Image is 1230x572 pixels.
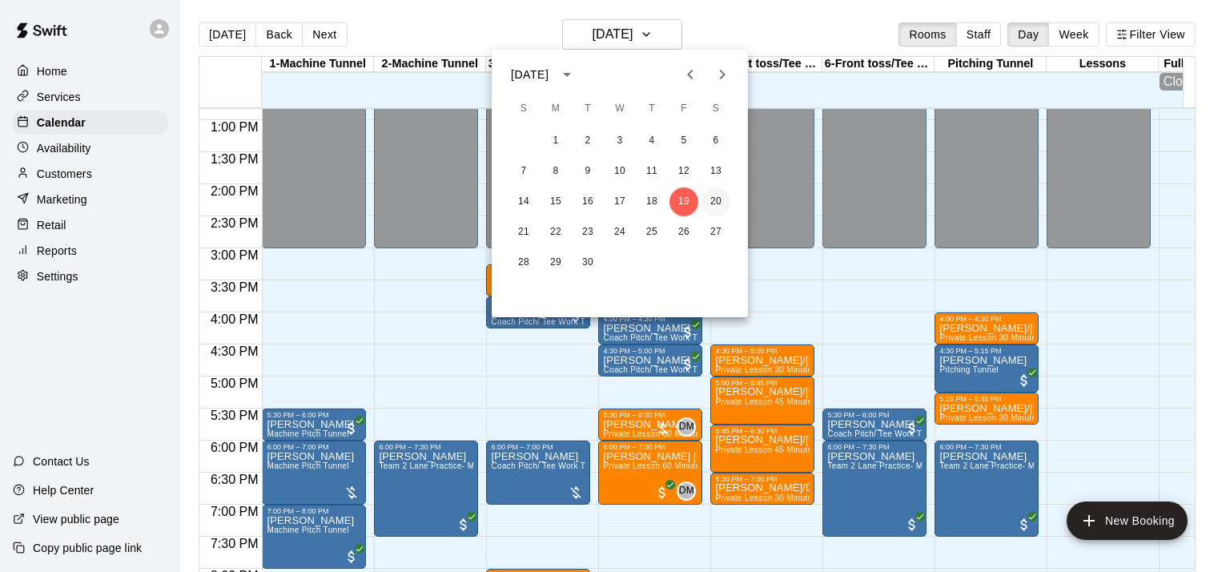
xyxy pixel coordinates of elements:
[669,127,698,155] button: 5
[605,218,634,247] button: 24
[669,93,698,125] span: Friday
[509,187,538,216] button: 14
[605,157,634,186] button: 10
[706,58,738,91] button: Next month
[637,93,666,125] span: Thursday
[701,157,730,186] button: 13
[637,127,666,155] button: 4
[605,127,634,155] button: 3
[541,157,570,186] button: 8
[637,218,666,247] button: 25
[509,248,538,277] button: 28
[541,93,570,125] span: Monday
[669,218,698,247] button: 26
[573,157,602,186] button: 9
[605,187,634,216] button: 17
[701,187,730,216] button: 20
[573,248,602,277] button: 30
[509,218,538,247] button: 21
[509,93,538,125] span: Sunday
[509,157,538,186] button: 7
[701,127,730,155] button: 6
[637,157,666,186] button: 11
[541,187,570,216] button: 15
[573,218,602,247] button: 23
[573,187,602,216] button: 16
[511,66,549,83] div: [DATE]
[541,248,570,277] button: 29
[637,187,666,216] button: 18
[701,93,730,125] span: Saturday
[541,127,570,155] button: 1
[573,93,602,125] span: Tuesday
[541,218,570,247] button: 22
[669,157,698,186] button: 12
[674,58,706,91] button: Previous month
[605,93,634,125] span: Wednesday
[669,187,698,216] button: 19
[701,218,730,247] button: 27
[573,127,602,155] button: 2
[553,61,581,88] button: calendar view is open, switch to year view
